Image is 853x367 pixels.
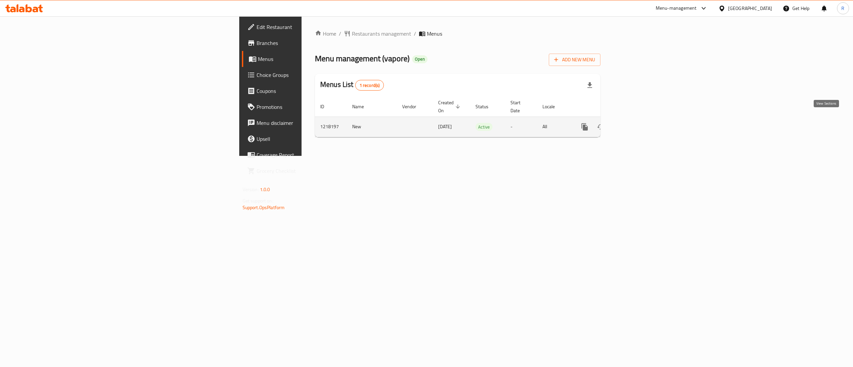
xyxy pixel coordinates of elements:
span: Menus [427,30,442,38]
div: [GEOGRAPHIC_DATA] [728,5,772,12]
a: Promotions [242,99,382,115]
button: Add New Menu [549,54,600,66]
a: Menu disclaimer [242,115,382,131]
a: Branches [242,35,382,51]
div: Open [412,55,427,63]
div: Menu-management [656,4,697,12]
span: R [841,5,844,12]
span: Open [412,56,427,62]
span: Coverage Report [257,151,377,159]
div: Total records count [355,80,384,91]
span: Branches [257,39,377,47]
span: Menu disclaimer [257,119,377,127]
a: Upsell [242,131,382,147]
button: more [577,119,593,135]
a: Edit Restaurant [242,19,382,35]
span: Coupons [257,87,377,95]
nav: breadcrumb [315,30,600,38]
td: - [505,117,537,137]
span: ID [320,103,333,111]
span: Created On [438,99,462,115]
span: Active [475,123,492,131]
span: Add New Menu [554,56,595,64]
span: Get support on: [243,196,273,205]
th: Actions [571,97,646,117]
span: Start Date [510,99,529,115]
button: Change Status [593,119,609,135]
a: Grocery Checklist [242,163,382,179]
td: All [537,117,571,137]
span: Choice Groups [257,71,377,79]
table: enhanced table [315,97,646,137]
span: Upsell [257,135,377,143]
a: Support.OpsPlatform [243,203,285,212]
a: Menus [242,51,382,67]
span: Locale [542,103,563,111]
a: Coverage Report [242,147,382,163]
span: Edit Restaurant [257,23,377,31]
span: Menus [258,55,377,63]
li: / [414,30,416,38]
h2: Menus List [320,80,384,91]
span: 1 record(s) [356,82,384,89]
span: [DATE] [438,122,452,131]
span: Grocery Checklist [257,167,377,175]
a: Choice Groups [242,67,382,83]
span: Vendor [402,103,425,111]
span: Status [475,103,497,111]
span: 1.0.0 [260,185,270,194]
span: Name [352,103,373,111]
span: Version: [243,185,259,194]
span: Promotions [257,103,377,111]
a: Coupons [242,83,382,99]
div: Export file [582,77,598,93]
